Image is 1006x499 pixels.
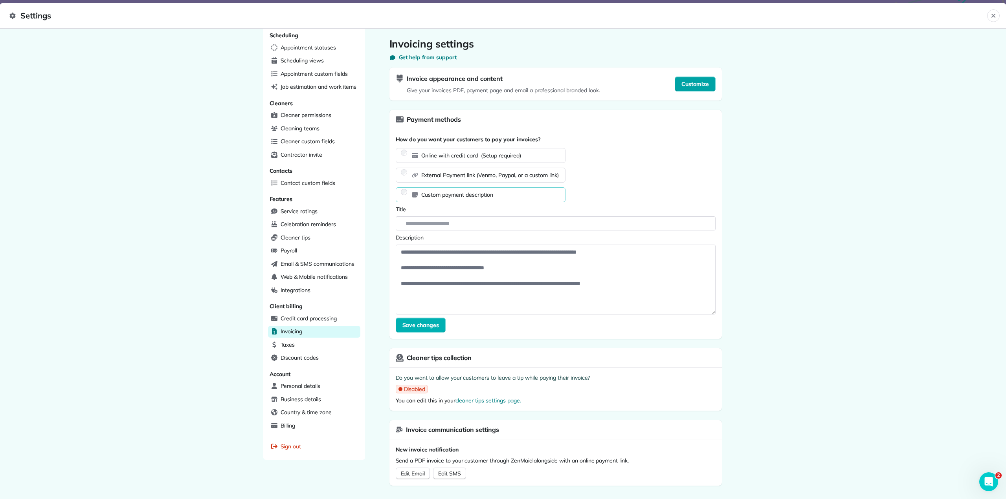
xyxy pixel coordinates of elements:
[268,352,360,364] a: Discount codes
[396,397,716,404] span: You can edit this in your
[421,152,521,159] span: Online with credit card
[455,397,521,404] a: cleaner tips settings page.
[268,407,360,419] a: Country & time zone
[268,123,360,135] a: Cleaning teams
[268,271,360,283] a: Web & Mobile notifications
[421,171,559,179] span: External Payment link (Venmo, Paypal, or a custom link)
[281,354,319,362] span: Discount codes
[268,219,360,230] a: Celebration reminders
[281,341,295,349] span: Taxes
[402,321,439,329] span: Save changes
[396,318,446,333] button: Save changes
[268,42,360,54] a: Appointment statuses
[268,394,360,406] a: Business details
[438,470,461,477] span: Edit SMS
[281,137,335,145] span: Cleaner custom fields
[281,111,331,119] span: Cleaner permissions
[268,245,360,257] a: Payroll
[268,177,360,189] a: Contact custom fields
[281,247,297,254] span: Payroll
[268,232,360,244] a: Cleaner tips
[268,441,360,453] a: Sign out
[281,207,318,215] span: Service ratings
[281,83,357,91] span: Job estimation and work items
[268,285,360,296] a: Integrations
[268,110,360,121] a: Cleaner permissions
[268,258,360,270] a: Email & SMS communications
[268,420,360,432] a: Billing
[407,353,472,362] span: Cleaner tips collection
[281,422,296,430] span: Billing
[396,468,430,479] a: Edit Email
[407,74,503,83] span: Invoice appearance and content
[481,152,521,159] span: (Setup required)
[281,273,348,281] span: Web & Mobile notifications
[281,151,322,159] span: Contractor invite
[987,9,1000,22] button: Close
[281,408,332,416] span: Country & time zone
[389,53,457,61] button: Get help from support
[433,468,466,479] a: Edit SMS
[281,260,354,268] span: Email & SMS communications
[401,470,425,477] span: Edit Email
[270,196,293,203] span: Features
[281,70,348,78] span: Appointment custom fields
[281,179,335,187] span: Contact custom fields
[268,55,360,67] a: Scheduling views
[268,206,360,218] a: Service ratings
[268,81,360,93] a: Job estimation and work items
[9,9,987,22] span: Settings
[396,135,716,143] span: How do you want your customers to pay your invoices?
[406,425,499,434] span: Invoice communication settings
[281,327,303,335] span: Invoicing
[281,220,336,228] span: Celebration reminders
[268,326,360,338] a: Invoicing
[268,136,360,148] a: Cleaner custom fields
[404,385,426,393] span: Disabled
[281,442,301,450] span: Sign out
[681,80,709,88] span: Customize
[281,286,311,294] span: Integrations
[281,57,324,64] span: Scheduling views
[281,234,311,241] span: Cleaner tips
[281,124,319,132] span: Cleaning teams
[281,382,320,390] span: Personal details
[675,77,716,91] button: Customize
[396,374,716,382] p: Do you want to allow your customers to leave a tip while paying their invoice?
[396,446,716,453] span: New invoice notification
[270,100,293,107] span: Cleaners
[396,457,716,464] span: Send a PDF invoice to your customer through ZenMaid alongside with an online payment link.
[396,86,600,94] span: Give your invoices PDF, payment page and email a professional branded look.
[268,380,360,392] a: Personal details
[396,234,716,241] label: Description
[268,313,360,325] a: Credit card processing
[421,191,493,199] span: Custom payment description
[281,44,336,51] span: Appointment statuses
[270,32,299,39] span: Scheduling
[389,38,722,50] h1: Invoicing settings
[270,371,291,378] span: Account
[268,339,360,351] a: Taxes
[268,149,360,161] a: Contractor invite
[396,205,716,213] label: Title
[281,314,337,322] span: Credit card processing
[995,472,1002,479] span: 2
[268,68,360,80] a: Appointment custom fields
[407,115,461,124] span: Payment methods
[270,303,303,310] span: Client billing
[399,53,457,61] span: Get help from support
[270,167,293,174] span: Contacts
[281,395,321,403] span: Business details
[979,472,998,491] iframe: Intercom live chat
